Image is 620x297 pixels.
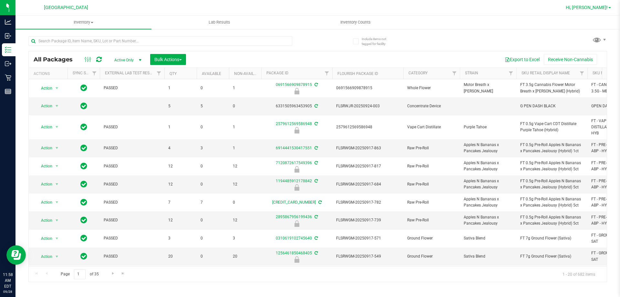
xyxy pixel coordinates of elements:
span: In Sync [80,101,87,111]
a: 1194485912178842 [276,179,312,183]
span: Sativa Blend [464,235,512,241]
span: FLSRWJR-20250924-003 [336,103,399,109]
span: Sync from Compliance System [314,146,318,150]
span: Ground Flower [407,235,456,241]
inline-svg: Outbound [5,60,11,67]
span: Action [35,122,53,132]
span: 1 [168,124,193,130]
span: select [53,162,61,171]
span: Sync from Compliance System [314,236,318,240]
span: 0 [201,85,225,91]
a: External Lab Test Result [105,71,156,75]
span: PASSED [104,181,160,187]
span: select [53,101,61,111]
span: Action [35,162,53,171]
span: Sync from Compliance System [314,251,318,255]
span: FT 7g Ground Flower (Sativa) [520,235,584,241]
span: 0 [201,235,225,241]
span: FT 3.5g Cannabis Flower Motor Breath x [PERSON_NAME] (Hybrid) [520,82,584,94]
span: [GEOGRAPHIC_DATA] [44,5,88,10]
a: Available [202,71,221,76]
inline-svg: Inventory [5,47,11,53]
span: PASSED [104,145,160,151]
a: Category [408,71,428,75]
a: 0310619102745640 [276,236,312,240]
div: Newly Received [260,220,333,227]
span: FLSRWGM-20250917-782 [336,199,399,206]
span: 0 [201,181,225,187]
span: Concentrate Device [407,103,456,109]
span: In Sync [80,198,87,207]
span: Sync from Compliance System [314,122,318,126]
span: Action [35,143,53,153]
span: FLSRWGM-20250917-571 [336,235,399,241]
span: Sativa Blend [464,253,512,260]
span: All Packages [34,56,79,63]
span: Bulk Actions [154,57,182,62]
span: Sync from Compliance System [314,82,318,87]
span: 0 [201,124,225,130]
a: [CREDIT_CARD_NUMBER] [272,200,316,205]
span: Motor Breath x [PERSON_NAME] [464,82,512,94]
span: FT 0.5g Pre-Roll Apples N Bananas x Pancakes Jealousy (Hybrid) 5ct [520,214,584,227]
span: 12 [233,163,257,169]
inline-svg: Analytics [5,19,11,25]
span: 0 [201,163,225,169]
span: Include items not tagged for facility [362,37,394,46]
span: 1 [233,85,257,91]
a: 2895867956199436 [276,215,312,219]
p: 09/28 [3,289,13,294]
span: 0 [201,217,225,223]
span: PASSED [104,124,160,130]
span: FT 0.5g Pre-Roll Apples N Bananas x Pancakes Jealousy (Hybrid) 5ct [520,160,584,172]
span: Inventory [15,19,151,25]
span: Action [35,216,53,225]
span: Page of 35 [55,269,104,279]
button: Export to Excel [501,54,544,65]
span: Whole Flower [407,85,456,91]
span: G PEN DASH BLACK [520,103,584,109]
span: select [53,234,61,243]
span: In Sync [80,83,87,92]
span: FLSRWGM-20250917-863 [336,145,399,151]
span: FLSRWGM-20250917-684 [336,181,399,187]
span: Inventory Counts [332,19,379,25]
span: 1 [233,145,257,151]
span: 1 [168,85,193,91]
inline-svg: Inbound [5,33,11,39]
a: Go to the next page [108,269,118,278]
a: Filter [322,68,332,79]
span: 7 [168,199,193,206]
span: 2579612569586948 [336,124,399,130]
span: In Sync [80,162,87,171]
span: Apples N Bananas x Pancakes Jealousy [464,214,512,227]
a: Filter [577,68,587,79]
a: Lab Results [151,16,287,29]
span: Sync from Compliance System [314,161,318,165]
a: Strain [465,71,478,75]
span: Hi, [PERSON_NAME]! [566,5,608,10]
span: 1 [233,124,257,130]
span: FT 0.5g Vape Cart CDT Distillate Purple Tahoe (Hybrid) [520,121,584,133]
span: 5 [168,103,193,109]
span: FLSRWGM-20250917-817 [336,163,399,169]
input: 1 [74,269,86,279]
span: Raw Pre-Roll [407,217,456,223]
span: In Sync [80,143,87,153]
a: Flourish Package ID [337,71,378,76]
span: Raw Pre-Roll [407,145,456,151]
a: Package ID [266,71,288,75]
a: Filter [154,68,164,79]
span: Sync from Compliance System [314,179,318,183]
a: SKU Name [593,71,612,75]
span: 4 [168,145,193,151]
span: Raw Pre-Roll [407,181,456,187]
span: select [53,84,61,93]
input: Search Package ID, Item Name, SKU, Lot or Part Number... [28,36,292,46]
span: PASSED [104,217,160,223]
span: Apples N Bananas x Pancakes Jealousy [464,178,512,190]
span: select [53,143,61,153]
span: FLSRWGM-20250917-739 [336,217,399,223]
span: 0 [233,199,257,206]
span: Vape Cart Distillate [407,124,456,130]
